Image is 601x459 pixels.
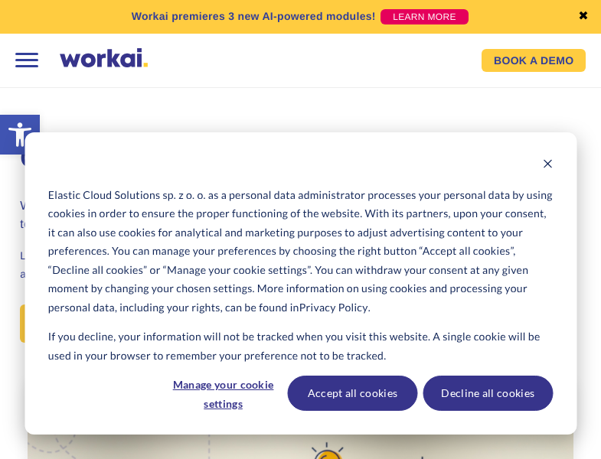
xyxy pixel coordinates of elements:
p: Looking for new challenges or just tired of a boring software house reality? Let us show you what... [20,246,580,283]
a: APPLY [DATE]! [20,304,148,343]
button: Decline all cookies [423,376,553,411]
a: BOOK A DEMO [482,49,586,72]
h3: We are looking for an engaged Customer Success Specialist to strengthen our Customer Success team. [20,197,580,234]
a: Privacy Policy [299,298,368,317]
a: LEARN MORE [381,9,469,24]
button: Dismiss cookie banner [542,156,553,175]
div: Cookie banner [24,132,577,435]
p: If you decline, your information will not be tracked when you visit this website. A single cookie... [48,327,553,365]
h1: Customer Success Specialist [20,142,580,177]
p: Elastic Cloud Solutions sp. z o. o. as a personal data administrator processes your personal data... [48,186,553,317]
button: Accept all cookies [288,376,418,411]
button: Manage your cookie settings [165,376,283,411]
a: ✖ [578,11,589,23]
p: Workai premieres 3 new AI-powered modules! [132,8,376,24]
